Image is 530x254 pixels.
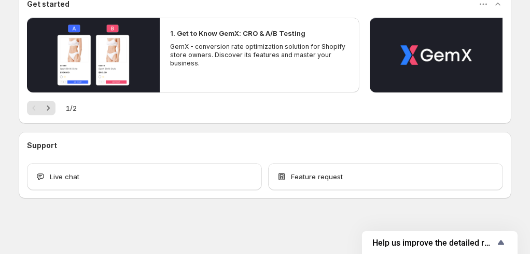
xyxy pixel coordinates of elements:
span: 1 / 2 [66,103,77,113]
p: GemX - conversion rate optimization solution for Shopify store owners. Discover its features and ... [170,43,348,68]
h3: Support [27,140,57,151]
span: Live chat [50,171,79,182]
button: Play video [27,18,160,92]
span: Help us improve the detailed report for A/B campaigns [372,238,495,248]
h2: 1. Get to Know GemX: CRO & A/B Testing [170,28,305,38]
nav: Pagination [27,101,55,115]
button: Play video [370,18,503,92]
span: Feature request [291,171,343,182]
button: Show survey - Help us improve the detailed report for A/B campaigns [372,236,507,249]
button: Next [41,101,55,115]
